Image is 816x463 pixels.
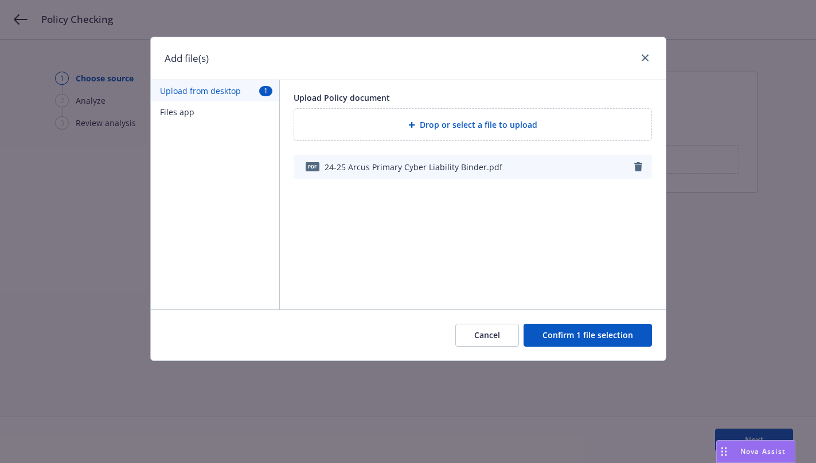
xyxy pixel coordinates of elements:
button: Files app [151,101,279,123]
span: pdf [306,162,319,171]
span: 24-25 Arcus Primary Cyber Liability Binder.pdf [325,161,502,173]
div: Drop or select a file to upload [294,108,652,141]
span: Nova Assist [740,446,786,456]
div: Upload Policy document [294,92,652,104]
span: 1 [259,86,272,96]
button: Cancel [455,324,519,347]
button: Upload from desktop1 [151,80,279,101]
button: Confirm 1 file selection [524,324,652,347]
div: Drag to move [717,441,731,462]
a: close [638,51,652,65]
button: Nova Assist [716,440,795,463]
h1: Add file(s) [165,51,209,66]
span: Drop or select a file to upload [420,119,537,131]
